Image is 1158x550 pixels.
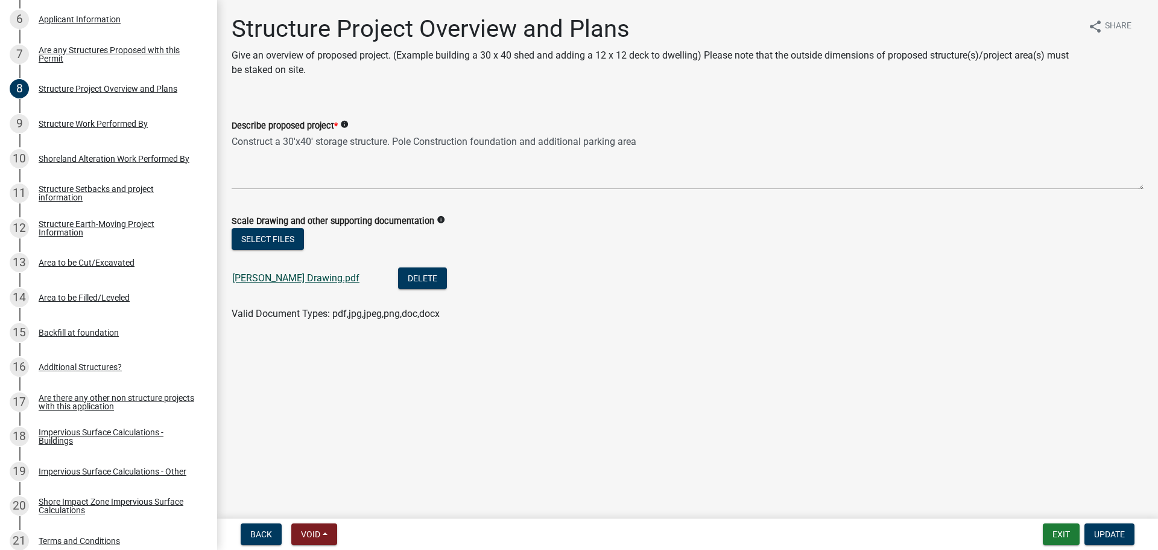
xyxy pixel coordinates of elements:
[39,428,198,445] div: Impervious Surface Calculations - Buildings
[10,184,29,203] div: 11
[10,219,29,238] div: 12
[10,114,29,133] div: 9
[10,496,29,516] div: 20
[10,253,29,272] div: 13
[241,523,282,545] button: Back
[39,155,189,163] div: Shoreland Alteration Work Performed By
[1084,523,1134,545] button: Update
[250,529,272,539] span: Back
[1088,19,1103,34] i: share
[39,185,198,202] div: Structure Setbacks and project information
[1094,529,1125,539] span: Update
[39,85,177,93] div: Structure Project Overview and Plans
[39,293,130,302] div: Area to be Filled/Leveled
[1105,19,1131,34] span: Share
[39,497,198,514] div: Shore Impact Zone Impervious Surface Calculations
[398,267,447,289] button: Delete
[301,529,320,539] span: Void
[39,537,120,545] div: Terms and Conditions
[39,394,198,411] div: Are there any other non structure projects with this application
[232,308,440,319] span: Valid Document Types: pdf,jpg,jpeg,png,doc,docx
[39,120,148,128] div: Structure Work Performed By
[10,427,29,446] div: 18
[39,15,121,24] div: Applicant Information
[291,523,337,545] button: Void
[232,122,338,130] label: Describe proposed project
[340,120,349,129] i: info
[232,217,434,226] label: Scale Drawing and other supporting documentation
[10,357,29,377] div: 16
[398,273,447,285] wm-modal-confirm: Delete Document
[10,45,29,64] div: 7
[1043,523,1080,545] button: Exit
[232,14,1078,43] h1: Structure Project Overview and Plans
[39,46,198,63] div: Are any Structures Proposed with this Permit
[39,467,186,476] div: Impervious Surface Calculations - Other
[10,288,29,307] div: 14
[232,48,1078,77] p: Give an overview of proposed project. (Example building a 30 x 40 shed and adding a 12 x 12 deck ...
[39,328,119,337] div: Backfill at foundation
[10,10,29,29] div: 6
[10,149,29,168] div: 10
[437,216,445,224] i: info
[232,228,304,250] button: Select files
[1078,14,1141,38] button: shareShare
[10,79,29,98] div: 8
[10,462,29,481] div: 19
[10,392,29,412] div: 17
[39,363,122,371] div: Additional Structures?
[10,323,29,342] div: 15
[39,220,198,237] div: Structure Earth-Moving Project Information
[39,258,134,267] div: Area to be Cut/Excavated
[232,272,359,284] a: [PERSON_NAME] Drawing.pdf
